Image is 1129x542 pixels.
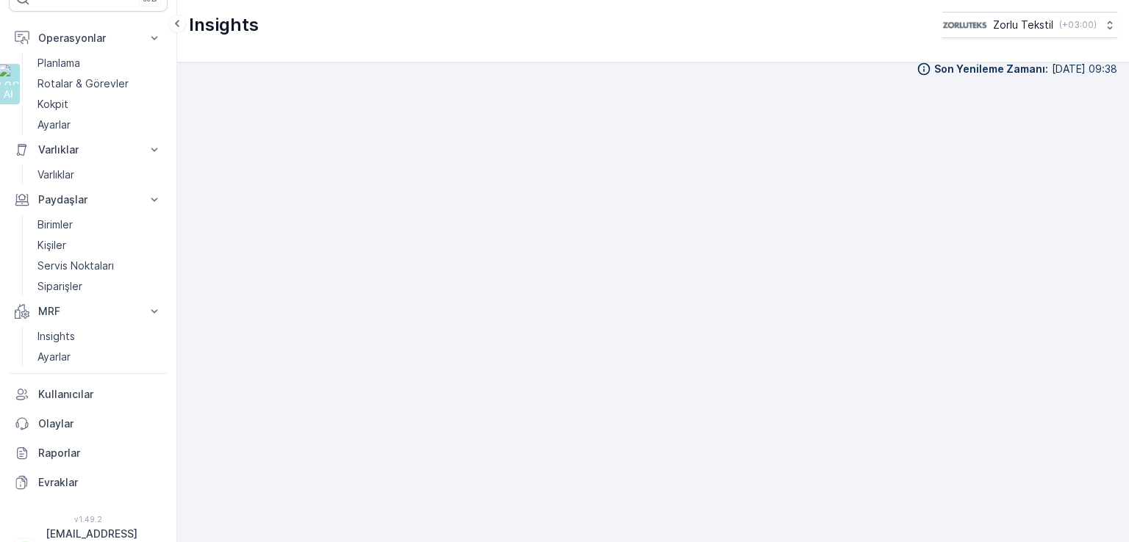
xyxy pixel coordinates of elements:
p: Servis Noktaları [37,259,114,273]
button: Varlıklar [9,135,168,165]
a: Kişiler [32,235,168,256]
a: Ayarlar [32,347,168,367]
a: Birimler [32,214,168,235]
p: Rotalar & Görevler [37,76,129,91]
a: Kullanıcılar [9,380,168,409]
p: [DATE] 09:38 [1052,62,1117,76]
a: Rotalar & Görevler [32,73,168,94]
a: Insights [32,326,168,347]
p: Ayarlar [37,350,71,364]
p: Siparişler [37,279,82,294]
p: Planlama [37,56,80,71]
button: Operasyonlar [9,24,168,53]
p: Insights [189,13,259,37]
a: Varlıklar [32,165,168,185]
p: Birimler [37,217,73,232]
p: Paydaşlar [38,192,138,207]
a: Evraklar [9,468,168,497]
p: ( +03:00 ) [1059,19,1097,31]
a: Planlama [32,53,168,73]
p: Ayarlar [37,118,71,132]
p: Operasyonlar [38,31,138,46]
p: Zorlu Tekstil [993,18,1053,32]
p: Raporlar [38,446,162,460]
a: Servis Noktaları [32,256,168,276]
a: Siparişler [32,276,168,297]
p: Varlıklar [37,167,74,182]
p: Kişiler [37,238,66,253]
p: Insights [37,329,75,344]
button: Zorlu Tekstil(+03:00) [942,12,1117,38]
p: MRF [38,304,138,319]
button: MRF [9,297,168,326]
a: Ayarlar [32,115,168,135]
p: Evraklar [38,475,162,490]
span: v 1.49.2 [9,515,168,524]
button: Paydaşlar [9,185,168,214]
p: Son Yenileme Zamanı : [934,62,1048,76]
a: Kokpit [32,94,168,115]
a: Raporlar [9,438,168,468]
p: Kokpit [37,97,68,112]
p: Olaylar [38,416,162,431]
img: 6-1-9-3_wQBzyll.png [942,17,987,33]
p: Varlıklar [38,142,138,157]
a: Olaylar [9,409,168,438]
p: Kullanıcılar [38,387,162,402]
